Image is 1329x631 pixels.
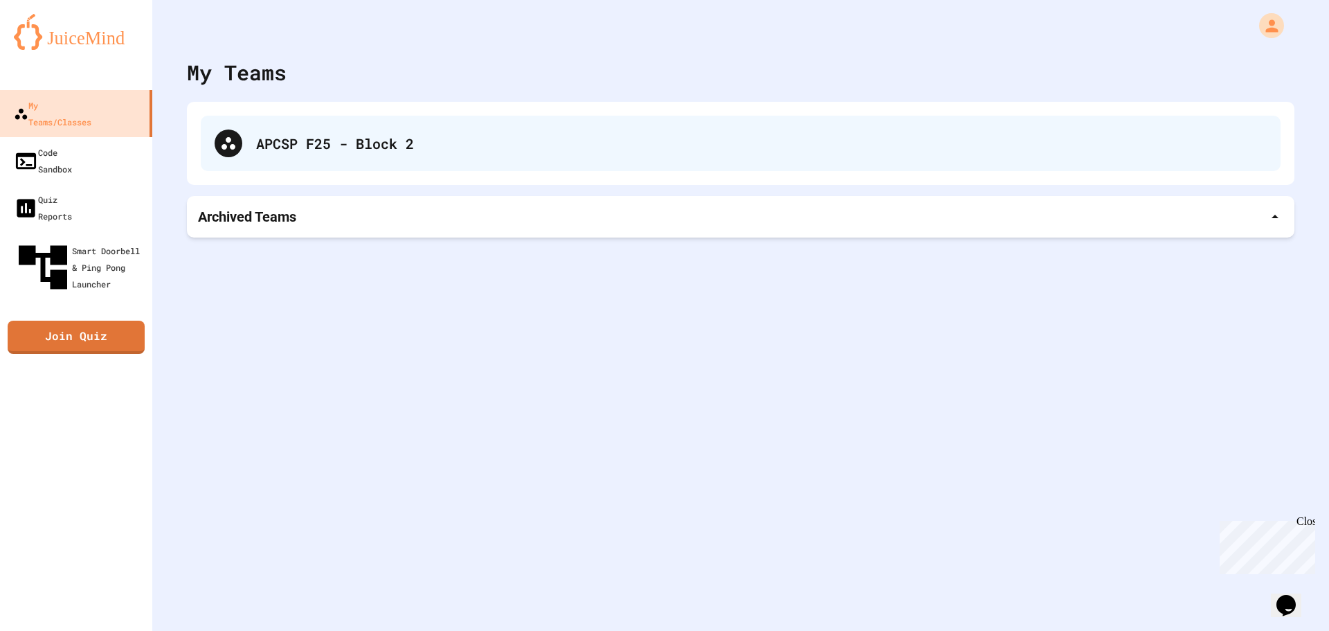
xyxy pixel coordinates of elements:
div: Code Sandbox [14,144,72,177]
div: Chat with us now!Close [6,6,96,88]
div: My Account [1245,10,1287,42]
iframe: chat widget [1214,515,1315,574]
div: Smart Doorbell & Ping Pong Launcher [14,238,147,296]
div: APCSP F25 - Block 2 [201,116,1281,171]
div: Quiz Reports [14,191,72,224]
div: APCSP F25 - Block 2 [256,133,1267,154]
a: Join Quiz [8,321,145,354]
iframe: chat widget [1271,576,1315,617]
img: logo-orange.svg [14,14,138,50]
p: Archived Teams [198,207,296,226]
div: My Teams [187,57,287,88]
div: My Teams/Classes [14,97,91,130]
